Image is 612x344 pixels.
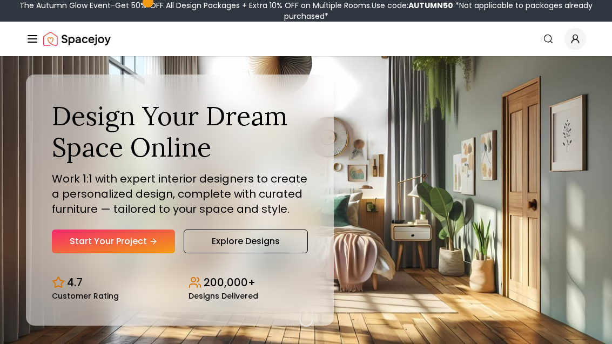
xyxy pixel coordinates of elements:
[67,275,83,290] p: 4.7
[52,230,175,253] a: Start Your Project
[184,230,308,253] a: Explore Designs
[204,275,255,290] p: 200,000+
[52,100,308,163] h1: Design Your Dream Space Online
[43,28,111,50] a: Spacejoy
[43,28,111,50] img: Spacejoy Logo
[26,22,586,56] nav: Global
[189,292,258,300] small: Designs Delivered
[52,266,308,300] div: Design stats
[52,292,119,300] small: Customer Rating
[52,171,308,217] p: Work 1:1 with expert interior designers to create a personalized design, complete with curated fu...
